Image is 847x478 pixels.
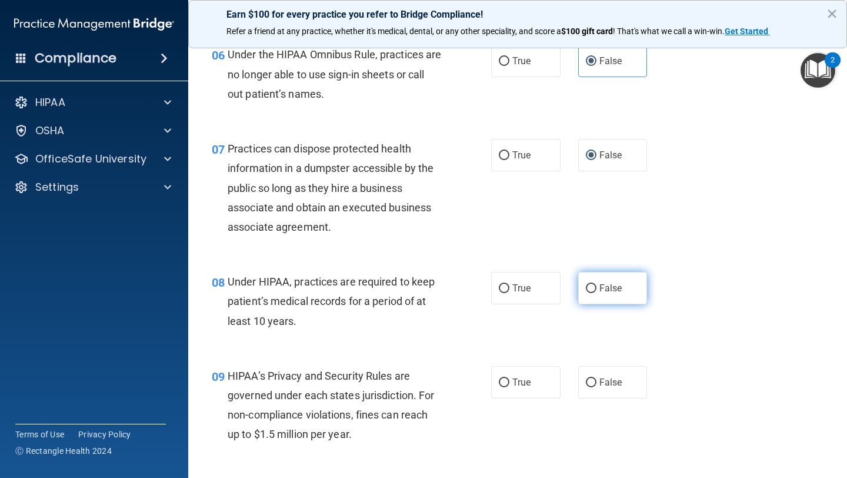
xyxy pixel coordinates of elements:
span: Under the HIPAA Omnibus Rule, practices are no longer able to use sign-in sheets or call out pati... [228,48,441,99]
input: True [499,151,509,160]
input: False [586,284,596,293]
span: Ⓒ Rectangle Health 2024 [15,445,112,457]
span: False [599,150,622,161]
span: True [512,150,531,161]
span: 07 [212,142,225,157]
span: False [599,55,622,67]
button: Open Resource Center, 2 new notifications [801,53,835,88]
span: Under HIPAA, practices are required to keep patient’s medical records for a period of at least 10... [228,275,435,327]
span: ! That's what we call a win-win. [613,26,725,36]
span: Refer a friend at any practice, whether it's medical, dental, or any other speciality, and score a [226,26,561,36]
input: False [586,379,596,387]
h4: Compliance [35,50,116,67]
span: True [512,283,531,294]
span: False [599,283,622,294]
a: OSHA [14,124,171,138]
span: HIPAA’s Privacy and Security Rules are governed under each states jurisdiction. For non-complianc... [228,370,434,441]
input: False [586,57,596,66]
p: Settings [35,180,79,194]
span: False [599,377,622,388]
p: HIPAA [35,95,65,109]
button: Close [826,4,838,23]
span: True [512,377,531,388]
a: Privacy Policy [78,429,131,440]
span: 06 [212,48,225,62]
span: Practices can dispose protected health information in a dumpster accessible by the public so long... [228,142,433,233]
a: Settings [14,180,171,194]
p: OfficeSafe University [35,152,146,166]
p: OSHA [35,124,65,138]
span: True [512,55,531,67]
input: False [586,151,596,160]
div: 2 [831,60,835,75]
input: True [499,57,509,66]
p: Earn $100 for every practice you refer to Bridge Compliance! [226,9,809,20]
a: HIPAA [14,95,171,109]
strong: Get Started [725,26,768,36]
a: OfficeSafe University [14,152,171,166]
a: Terms of Use [15,429,64,440]
img: PMB logo [14,12,174,36]
span: 09 [212,370,225,384]
input: True [499,379,509,387]
strong: $100 gift card [561,26,613,36]
span: 08 [212,275,225,290]
a: Get Started [725,26,770,36]
input: True [499,284,509,293]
